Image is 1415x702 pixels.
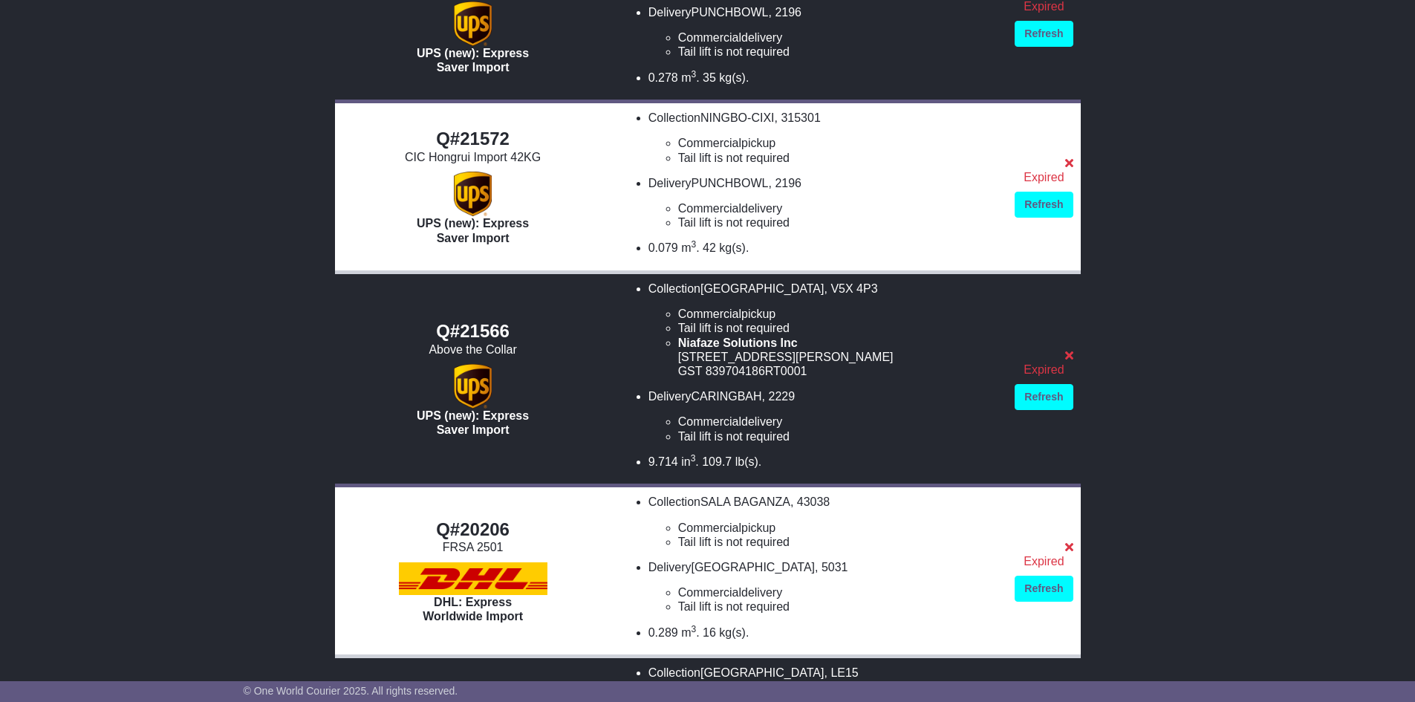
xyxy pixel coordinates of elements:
[762,390,795,403] span: , 2229
[1015,384,1073,410] a: Refresh
[678,30,1001,45] li: delivery
[824,666,858,679] span: , LE15
[1015,554,1073,568] div: Expired
[691,6,768,19] span: PUNCHBOWL
[678,321,1001,335] li: Tail lift is not required
[1015,363,1073,377] div: Expired
[692,239,697,250] sup: 3
[648,111,1001,165] li: Collection
[678,585,1001,599] li: delivery
[648,626,678,639] span: 0.289
[678,45,1001,59] li: Tail lift is not required
[244,685,458,697] span: © One World Courier 2025. All rights reserved.
[719,241,749,254] span: kg(s).
[417,409,529,436] span: UPS (new): Express Saver Import
[702,455,732,468] span: 109.7
[775,111,821,124] span: , 315301
[824,282,877,295] span: , V5X 4P3
[691,453,696,464] sup: 3
[691,177,768,189] span: PUNCHBOWL
[454,172,491,216] img: UPS (new): Express Saver Import
[678,202,741,215] span: Commercial
[692,624,697,634] sup: 3
[719,626,749,639] span: kg(s).
[1015,576,1073,602] a: Refresh
[681,71,699,84] span: m .
[678,429,1001,443] li: Tail lift is not required
[342,342,604,357] div: Above the Collar
[768,6,801,19] span: , 2196
[417,217,529,244] span: UPS (new): Express Saver Import
[1015,170,1073,184] div: Expired
[700,666,824,679] span: [GEOGRAPHIC_DATA]
[681,626,699,639] span: m .
[648,241,678,254] span: 0.079
[648,389,1001,443] li: Delivery
[648,495,1001,549] li: Collection
[678,307,1001,321] li: pickup
[700,495,790,508] span: SALA BAGANZA
[678,350,1001,364] div: [STREET_ADDRESS][PERSON_NAME]
[678,31,741,44] span: Commercial
[681,455,699,468] span: in .
[399,562,547,595] img: DHL: Express Worldwide Import
[678,521,1001,535] li: pickup
[691,390,761,403] span: CARINGBAH
[648,5,1001,59] li: Delivery
[700,111,775,124] span: NINGBO-CIXI
[691,561,815,573] span: [GEOGRAPHIC_DATA]
[648,176,1001,230] li: Delivery
[678,215,1001,230] li: Tail lift is not required
[342,150,604,164] div: CIC Hongrui Import 42KG
[719,71,749,84] span: kg(s).
[678,364,1001,378] div: GST 839704186RT0001
[678,521,741,534] span: Commercial
[423,596,523,623] span: DHL: Express Worldwide Import
[678,308,741,320] span: Commercial
[342,321,604,342] div: Q#21566
[678,151,1001,165] li: Tail lift is not required
[648,282,1001,378] li: Collection
[678,415,1001,429] li: delivery
[678,599,1001,614] li: Tail lift is not required
[454,1,491,46] img: UPS (new): Express Saver Import
[678,415,741,428] span: Commercial
[815,561,848,573] span: , 5031
[417,47,529,74] span: UPS (new): Express Saver Import
[342,519,604,541] div: Q#20206
[678,136,1001,150] li: pickup
[678,535,1001,549] li: Tail lift is not required
[790,495,830,508] span: , 43038
[703,626,716,639] span: 16
[1015,192,1073,218] a: Refresh
[703,241,716,254] span: 42
[342,540,604,554] div: FRSA 2501
[678,201,1001,215] li: delivery
[768,177,801,189] span: , 2196
[454,364,491,409] img: UPS (new): Express Saver Import
[1015,21,1073,47] a: Refresh
[735,455,762,468] span: lb(s).
[678,137,741,149] span: Commercial
[692,69,697,79] sup: 3
[681,241,699,254] span: m .
[342,129,604,150] div: Q#21572
[700,282,824,295] span: [GEOGRAPHIC_DATA]
[648,71,678,84] span: 0.278
[648,560,1001,614] li: Delivery
[648,455,678,468] span: 9.714
[678,336,1001,350] div: Niafaze Solutions Inc
[703,71,716,84] span: 35
[678,586,741,599] span: Commercial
